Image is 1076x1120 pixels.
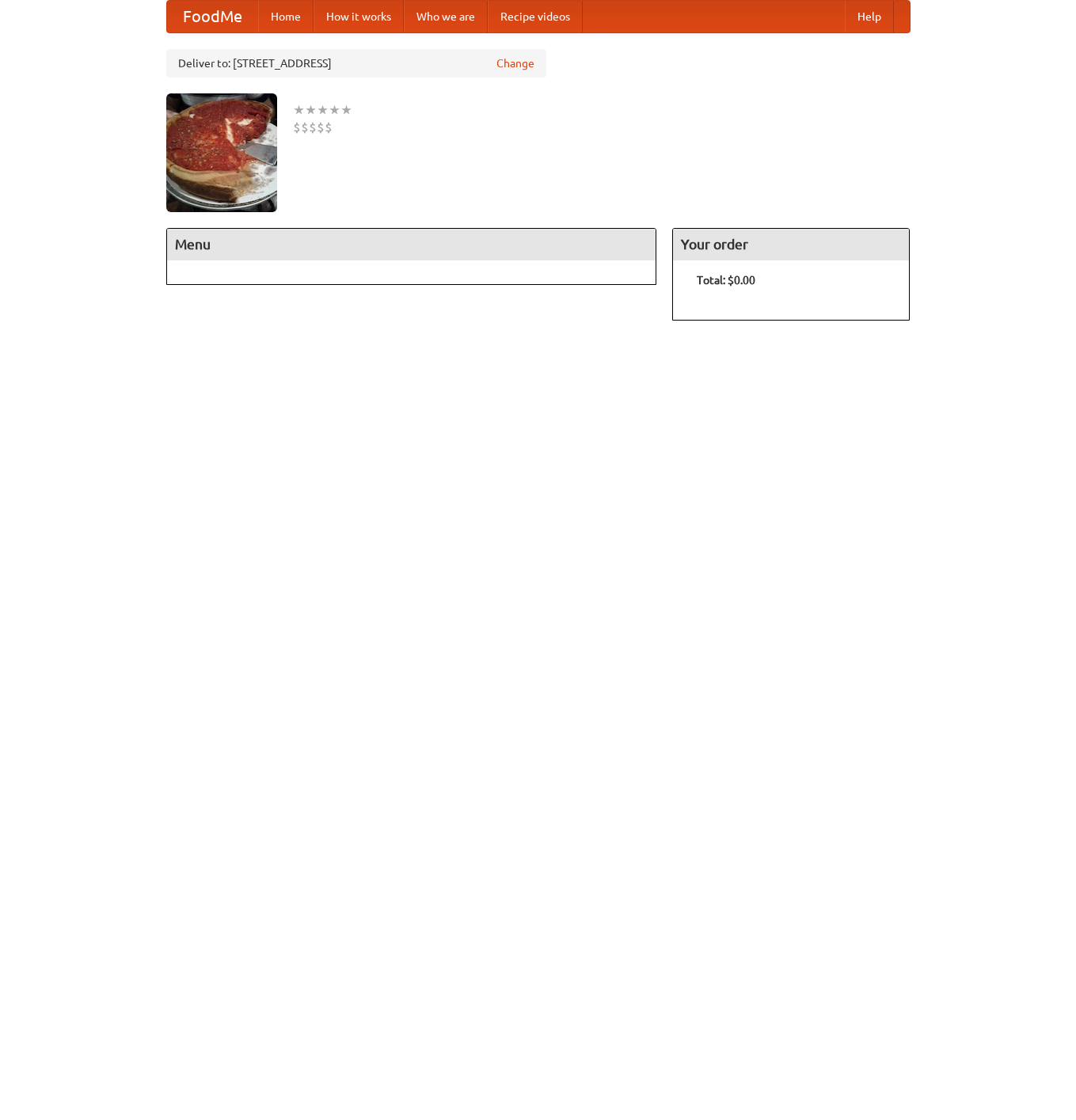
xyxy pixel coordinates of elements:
a: Help [845,1,894,32]
h4: Menu [167,229,656,260]
li: $ [325,119,333,136]
li: ★ [305,101,317,119]
a: How it works [314,1,404,32]
b: Total: $0.00 [697,274,755,287]
div: Deliver to: [STREET_ADDRESS] [166,49,546,78]
li: ★ [293,101,305,119]
li: ★ [340,101,352,119]
h4: Your order [673,229,909,260]
a: Home [258,1,314,32]
li: $ [309,119,317,136]
a: Recipe videos [488,1,583,32]
a: Change [496,55,534,71]
img: angular.jpg [166,93,277,212]
li: ★ [329,101,340,119]
li: $ [317,119,325,136]
li: $ [301,119,309,136]
li: $ [293,119,301,136]
li: ★ [317,101,329,119]
a: Who we are [404,1,488,32]
a: FoodMe [167,1,258,32]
